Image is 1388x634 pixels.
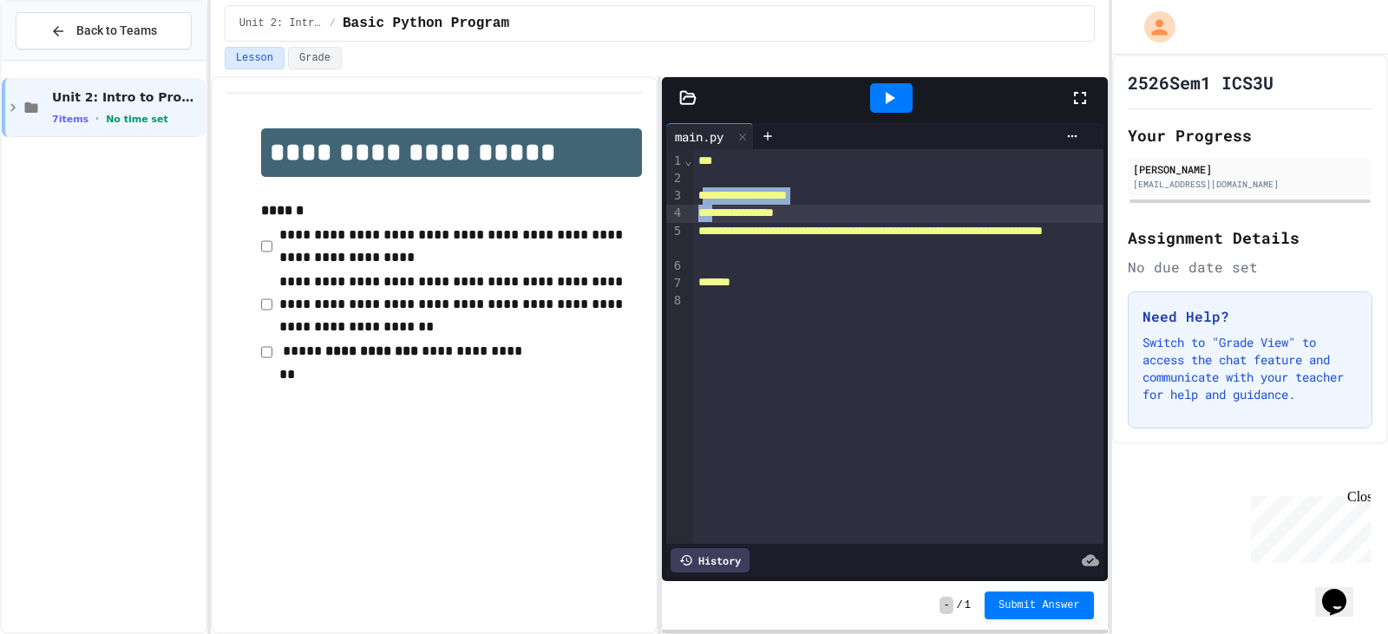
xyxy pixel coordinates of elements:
div: main.py [666,127,732,146]
div: [PERSON_NAME] [1133,161,1367,177]
h2: Assignment Details [1128,225,1372,250]
div: Chat with us now!Close [7,7,120,110]
div: main.py [666,123,754,149]
span: / [957,598,963,612]
span: 7 items [52,114,88,125]
span: Unit 2: Intro to Programming [52,89,202,105]
div: My Account [1126,7,1180,47]
div: History [671,548,750,572]
span: Fold line [684,154,692,167]
div: 3 [666,187,684,205]
p: Switch to "Grade View" to access the chat feature and communicate with your teacher for help and ... [1142,334,1358,403]
iframe: chat widget [1244,489,1371,563]
span: Unit 2: Intro to Programming [239,16,323,30]
h1: 2526Sem1 ICS3U [1128,70,1273,95]
span: No time set [106,114,168,125]
span: Back to Teams [76,22,157,40]
span: • [95,112,99,126]
h2: Your Progress [1128,123,1372,147]
button: Back to Teams [16,12,192,49]
button: Submit Answer [985,592,1094,619]
span: / [330,16,336,30]
button: Lesson [225,47,285,69]
span: Basic Python Program [343,13,509,34]
div: 5 [666,223,684,258]
div: 4 [666,205,684,222]
span: 1 [965,598,971,612]
iframe: chat widget [1315,565,1371,617]
div: 2 [666,170,684,187]
div: [EMAIL_ADDRESS][DOMAIN_NAME] [1133,178,1367,191]
div: 6 [666,258,684,275]
button: Grade [288,47,342,69]
span: - [940,597,953,614]
div: 7 [666,275,684,292]
div: No due date set [1128,257,1372,278]
div: 8 [666,292,684,310]
h3: Need Help? [1142,306,1358,327]
div: 1 [666,153,684,170]
span: Submit Answer [998,598,1080,612]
